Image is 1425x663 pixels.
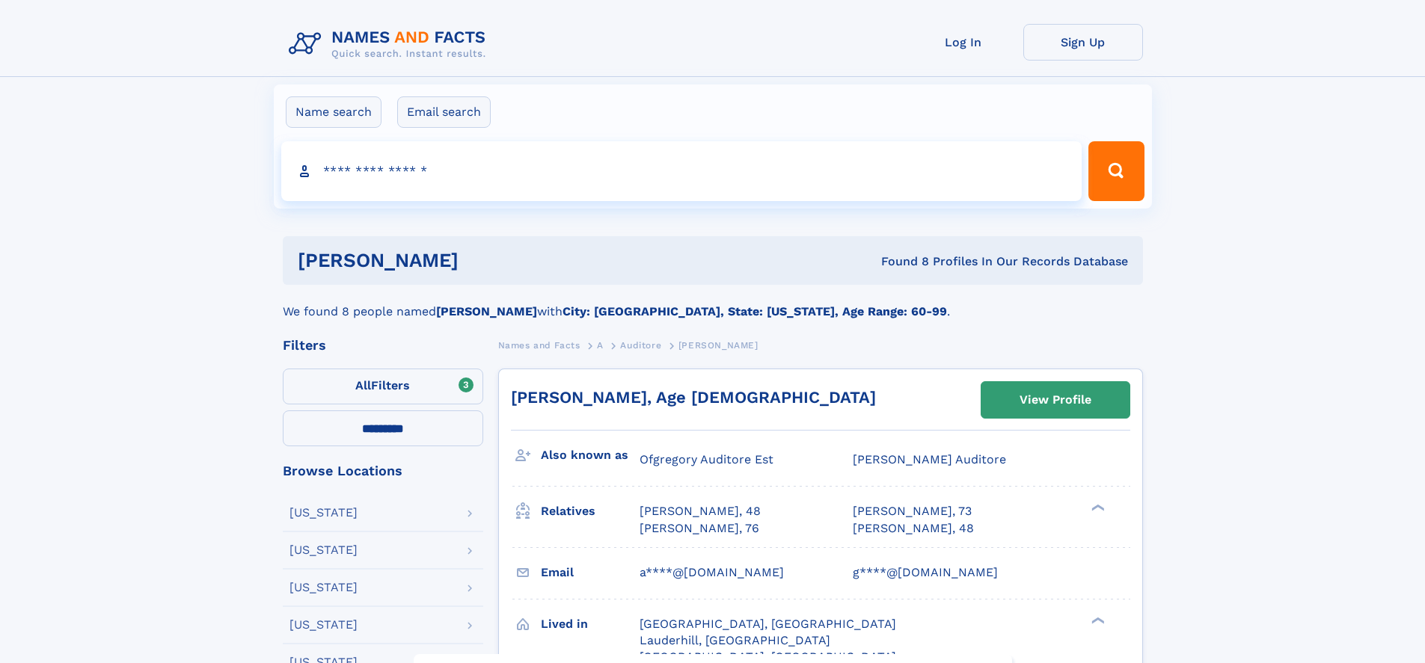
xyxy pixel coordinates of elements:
[1088,615,1106,625] div: ❯
[289,544,358,556] div: [US_STATE]
[597,336,604,354] a: A
[640,617,896,631] span: [GEOGRAPHIC_DATA], [GEOGRAPHIC_DATA]
[541,611,640,637] h3: Lived in
[853,452,1006,466] span: [PERSON_NAME] Auditore
[1023,24,1143,61] a: Sign Up
[981,382,1130,418] a: View Profile
[678,340,759,351] span: [PERSON_NAME]
[436,304,537,318] b: [PERSON_NAME]
[289,582,358,593] div: [US_STATE]
[620,340,661,351] span: Auditore
[620,336,661,354] a: Auditore
[498,336,580,354] a: Names and Facts
[853,503,972,519] a: [PERSON_NAME], 73
[283,339,483,352] div: Filters
[640,520,759,537] a: [PERSON_NAME], 76
[541,560,640,585] h3: Email
[283,285,1143,321] div: We found 8 people named with .
[283,368,483,404] label: Filters
[355,378,371,392] span: All
[511,388,876,407] a: [PERSON_NAME], Age [DEMOGRAPHIC_DATA]
[1020,383,1091,417] div: View Profile
[541,499,640,524] h3: Relatives
[541,442,640,468] h3: Also known as
[669,253,1128,270] div: Found 8 Profiles In Our Records Database
[298,251,670,270] h1: [PERSON_NAME]
[289,619,358,631] div: [US_STATE]
[1088,141,1144,201] button: Search Button
[283,24,498,64] img: Logo Names and Facts
[286,96,381,128] label: Name search
[640,452,773,466] span: Ofgregory Auditore Est
[904,24,1023,61] a: Log In
[853,520,974,537] a: [PERSON_NAME], 48
[397,96,491,128] label: Email search
[289,507,358,519] div: [US_STATE]
[640,633,830,647] span: Lauderhill, [GEOGRAPHIC_DATA]
[281,141,1082,201] input: search input
[640,503,761,519] a: [PERSON_NAME], 48
[597,340,604,351] span: A
[1088,503,1106,513] div: ❯
[563,304,947,318] b: City: [GEOGRAPHIC_DATA], State: [US_STATE], Age Range: 60-99
[283,464,483,478] div: Browse Locations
